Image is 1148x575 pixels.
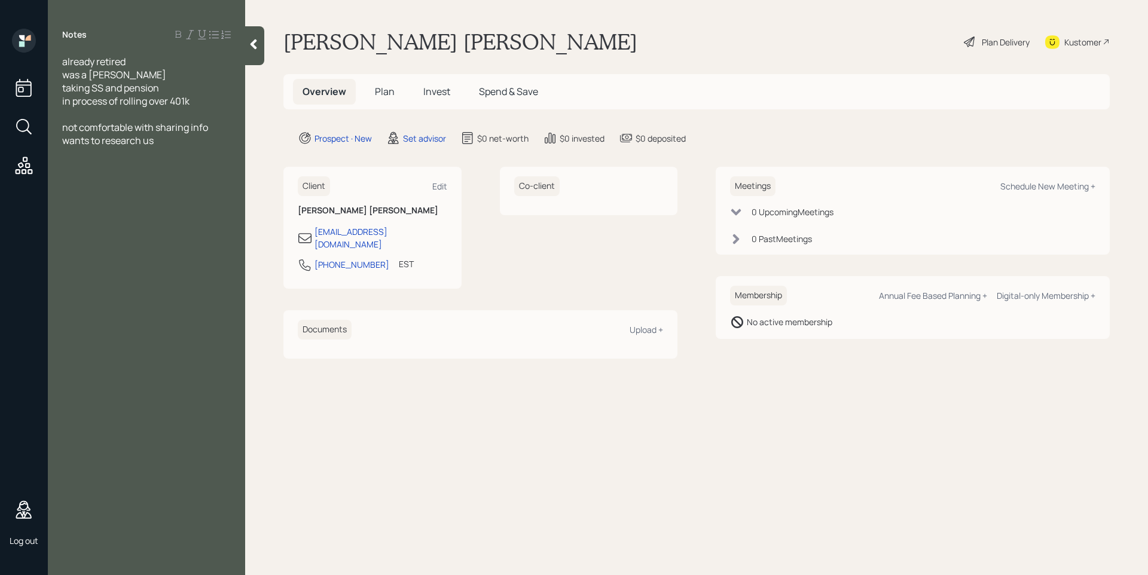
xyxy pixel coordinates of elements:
[403,132,446,145] div: Set advisor
[315,132,372,145] div: Prospect · New
[315,258,389,271] div: [PHONE_NUMBER]
[479,85,538,98] span: Spend & Save
[997,290,1095,301] div: Digital-only Membership +
[879,290,987,301] div: Annual Fee Based Planning +
[730,176,775,196] h6: Meetings
[477,132,529,145] div: $0 net-worth
[1064,36,1101,48] div: Kustomer
[752,233,812,245] div: 0 Past Meeting s
[560,132,604,145] div: $0 invested
[982,36,1030,48] div: Plan Delivery
[62,94,190,108] span: in process of rolling over 401k
[630,324,663,335] div: Upload +
[399,258,414,270] div: EST
[1000,181,1095,192] div: Schedule New Meeting +
[730,286,787,305] h6: Membership
[423,85,450,98] span: Invest
[62,81,159,94] span: taking SS and pension
[375,85,395,98] span: Plan
[303,85,346,98] span: Overview
[315,225,447,250] div: [EMAIL_ADDRESS][DOMAIN_NAME]
[432,181,447,192] div: Edit
[62,29,87,41] label: Notes
[514,176,560,196] h6: Co-client
[62,134,154,147] span: wants to research us
[636,132,686,145] div: $0 deposited
[752,206,833,218] div: 0 Upcoming Meeting s
[62,121,208,134] span: not comfortable with sharing info
[298,320,352,340] h6: Documents
[298,206,447,216] h6: [PERSON_NAME] [PERSON_NAME]
[10,535,38,546] div: Log out
[62,55,126,68] span: already retired
[298,176,330,196] h6: Client
[747,316,832,328] div: No active membership
[62,68,166,81] span: was a [PERSON_NAME]
[283,29,637,55] h1: [PERSON_NAME] [PERSON_NAME]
